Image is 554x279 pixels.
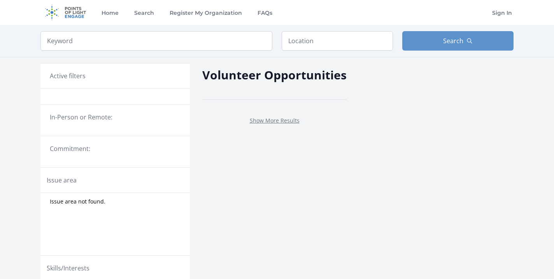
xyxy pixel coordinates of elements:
a: Show More Results [250,117,300,124]
h3: Active filters [50,71,86,81]
legend: Commitment: [50,144,181,153]
input: Location [282,31,393,51]
h2: Volunteer Opportunities [202,66,347,84]
legend: Issue area [47,175,77,185]
input: Keyword [40,31,272,51]
span: Issue area not found. [50,198,105,205]
legend: Skills/Interests [47,263,89,273]
button: Search [402,31,514,51]
span: Search [443,36,463,46]
legend: In-Person or Remote: [50,112,181,122]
